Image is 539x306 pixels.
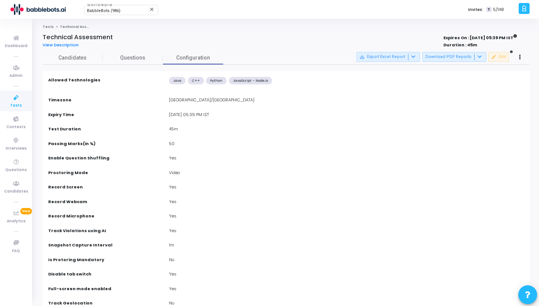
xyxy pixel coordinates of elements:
[48,184,83,190] label: Record Screen
[9,2,66,17] img: logo
[165,184,528,192] div: Yes
[165,141,528,149] div: 50
[43,42,79,48] span: View Description
[48,170,88,176] label: Proctoring Mode
[443,33,517,41] strong: Expires On : [DATE] 05:39 PM IST
[87,8,120,13] span: BabbleBots (986)
[48,213,94,219] label: Record Microphone
[422,52,486,62] button: Download PDF Reports
[165,112,528,120] div: [DATE] 05:39 PM IST
[9,73,23,79] span: Admin
[43,34,113,41] h4: Technical Assessment
[48,286,111,292] label: Full-screen mode enabled
[188,77,204,84] div: C++
[229,77,272,84] div: JavaScript - NodeJs
[43,24,530,29] nav: breadcrumb
[443,42,477,48] strong: Duration : 45m
[165,257,528,265] div: No
[491,54,496,60] mat-icon: edit
[48,228,106,234] label: Track Violations using AI
[176,54,210,62] span: Configuration
[468,6,483,13] label: Invites:
[7,218,26,225] span: Analytics
[165,170,528,178] div: Video
[5,167,27,173] span: Questions
[165,213,528,221] div: Yes
[6,124,26,130] span: Contests
[165,242,528,250] div: 1m
[165,126,528,134] div: 45m
[149,6,155,12] mat-icon: Clear
[103,54,163,62] span: Questions
[165,97,528,105] div: [GEOGRAPHIC_DATA]/[GEOGRAPHIC_DATA]
[12,248,20,254] span: FAQ
[43,24,54,29] a: Tests
[5,43,27,49] span: Dashboard
[48,271,91,277] label: Disable tab switch
[48,199,87,205] label: Record Webcam
[359,54,365,60] mat-icon: save_alt
[206,77,227,84] div: Python
[165,155,528,163] div: Yes
[48,155,110,161] label: Enable Question Shuffling
[48,97,72,103] label: Timezone
[20,208,32,214] span: New
[165,199,528,207] div: Yes
[165,228,528,236] div: Yes
[165,271,528,279] div: Yes
[165,286,528,294] div: Yes
[48,112,74,118] label: Expiry Time
[43,54,103,62] span: Candidates
[60,24,104,29] span: Technical Assessment
[10,103,22,109] span: Tests
[48,257,104,263] label: Is Protoring Mandatory
[488,52,509,62] button: Edit
[493,6,504,13] span: 5/148
[169,77,186,84] div: Java
[48,242,113,248] label: Snapshot Capture Interval
[48,77,100,83] label: Allowed Technologies
[48,141,96,147] label: Passing Marks(in %)
[6,145,27,152] span: Interviews
[48,126,81,132] label: Test Duration
[486,7,491,12] span: T
[43,43,84,47] a: View Description
[356,52,420,62] button: Export Excel Report
[4,188,28,195] span: Candidates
